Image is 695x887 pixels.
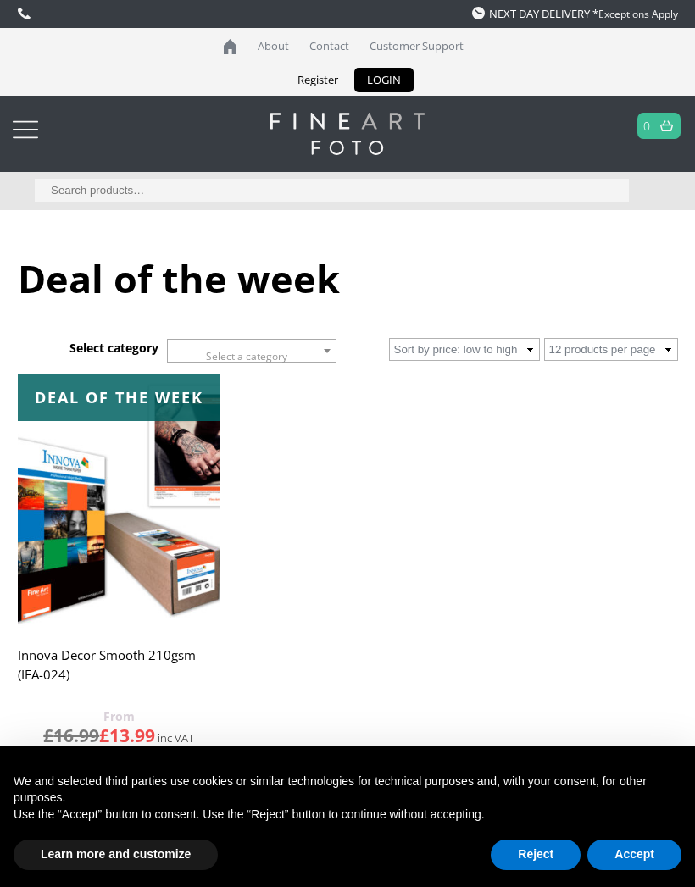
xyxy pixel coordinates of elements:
[18,252,678,304] h1: Deal of the week
[35,179,629,202] input: Search products…
[301,28,358,64] a: Contact
[491,840,581,870] button: Reject
[206,349,287,363] span: Select a category
[14,807,681,823] p: Use the “Accept” button to consent. Use the “Reject” button to continue without accepting.
[43,723,99,747] bdi: 16.99
[472,7,485,19] img: time.svg
[643,114,651,138] a: 0
[472,6,590,21] span: NEXT DAY DELIVERY
[14,840,218,870] button: Learn more and customize
[14,773,681,807] p: We and selected third parties use cookies or similar technologies for technical purposes and, wit...
[249,28,297,64] a: About
[69,340,158,356] h3: Select category
[389,338,540,361] select: Shop order
[18,639,221,707] h2: Innova Decor Smooth 210gsm (IFA-024)
[354,68,414,92] a: LOGIN
[18,374,221,628] img: Innova Decor Smooth 210gsm (IFA-024)
[18,374,221,421] div: Deal of the week
[18,374,221,748] a: Deal of the week Innova Decor Smooth 210gsm (IFA-024) £16.99£13.99
[587,840,681,870] button: Accept
[361,28,472,64] a: Customer Support
[598,7,678,21] a: Exceptions Apply
[99,723,109,747] span: £
[270,113,424,155] img: logo-white.svg
[660,120,673,131] img: basket.svg
[99,723,155,747] bdi: 13.99
[285,68,351,92] a: Register
[18,8,31,19] img: phone.svg
[43,723,53,747] span: £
